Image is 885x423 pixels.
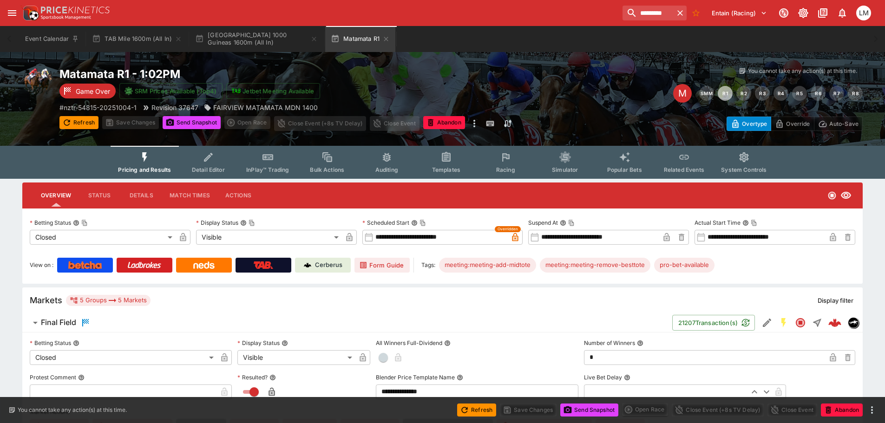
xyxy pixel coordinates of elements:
button: No Bookmarks [688,6,703,20]
h6: Final Field [41,318,76,327]
h5: Markets [30,295,62,306]
button: Display filter [812,293,859,308]
p: Protest Comment [30,373,76,381]
div: Betting Target: cerberus [540,258,650,273]
div: Betting Target: cerberus [439,258,536,273]
button: Actions [217,184,259,207]
nav: pagination navigation [699,86,863,101]
button: Copy To Clipboard [568,220,575,226]
p: Display Status [196,219,238,227]
p: Blender Price Template Name [376,373,455,381]
p: Suspend At [528,219,558,227]
button: Protest Comment [78,374,85,381]
div: cf2a2d2c-86f7-4cc2-b1e5-3a2f3968f347 [828,316,841,329]
span: Detail Editor [192,166,225,173]
div: Edit Meeting [673,84,692,103]
button: Toggle light/dark mode [795,5,812,21]
img: PriceKinetics Logo [20,4,39,22]
img: Cerberus [304,261,311,269]
button: Scheduled StartCopy To Clipboard [411,220,418,226]
img: Ladbrokes [127,261,161,269]
span: Pricing and Results [118,166,171,173]
img: Sportsbook Management [41,15,91,20]
div: split button [224,116,270,129]
button: Copy To Clipboard [81,220,88,226]
div: Betting Target: cerberus [654,258,715,273]
button: R6 [811,86,826,101]
span: meeting:meeting-remove-besttote [540,260,650,270]
button: Live Bet Delay [624,374,630,381]
button: Event Calendar [20,26,85,52]
button: Send Snapshot [163,116,221,129]
button: Number of Winners [637,340,643,346]
p: All Winners Full-Dividend [376,339,442,347]
button: R5 [792,86,807,101]
button: Connected to PK [775,5,792,21]
p: Display Status [237,339,280,347]
svg: Closed [795,317,806,328]
span: Racing [496,166,515,173]
span: Mark an event as closed and abandoned. [821,404,863,414]
p: Scheduled Start [362,219,409,227]
img: PriceKinetics [41,7,110,13]
div: Event type filters [111,146,774,179]
button: more [469,116,480,131]
img: Betcha [68,261,102,269]
button: Match Times [162,184,217,207]
button: Closed [792,314,809,331]
span: Related Events [664,166,704,173]
button: Display StatusCopy To Clipboard [240,220,247,226]
button: Betting Status [73,340,79,346]
button: R7 [829,86,844,101]
p: Override [786,119,810,129]
img: nztr [848,318,859,328]
div: Closed [30,350,217,365]
div: Visible [237,350,355,365]
button: more [866,404,878,416]
button: Refresh [59,116,98,129]
div: nztr [848,317,859,328]
img: jetbet-logo.svg [231,86,241,96]
span: System Controls [721,166,767,173]
span: InPlay™ Trading [246,166,289,173]
p: Betting Status [30,339,71,347]
button: Abandon [423,116,465,129]
button: Copy To Clipboard [249,220,255,226]
button: Copy To Clipboard [420,220,426,226]
button: Details [120,184,162,207]
div: FAIRVIEW MATAMATA MDN 1400 [204,103,318,112]
label: View on : [30,258,53,273]
button: Suspend AtCopy To Clipboard [560,220,566,226]
button: Notifications [834,5,851,21]
button: [GEOGRAPHIC_DATA] 1000 Guineas 1600m (All In) [190,26,323,52]
div: Start From [727,117,863,131]
p: Overtype [742,119,767,129]
button: Jetbet Meeting Available [226,83,320,99]
button: SMM [699,86,714,101]
input: search [623,6,674,20]
p: Resulted? [237,373,268,381]
button: Refresh [457,403,496,416]
button: Display Status [282,340,288,346]
button: Actual Start TimeCopy To Clipboard [742,220,749,226]
h2: Copy To Clipboard [59,67,461,81]
div: 5 Groups 5 Markets [70,295,147,306]
button: Final Field [22,313,672,332]
p: Game Over [76,86,110,96]
button: 21207Transaction(s) [672,315,755,331]
button: R3 [755,86,770,101]
label: Tags: [421,258,435,273]
img: Neds [193,261,214,269]
a: Form Guide [354,258,410,273]
button: R4 [774,86,788,101]
p: Actual Start Time [695,219,741,227]
p: Cerberus [315,260,342,270]
p: FAIRVIEW MATAMATA MDN 1400 [213,103,318,112]
div: split button [622,403,668,416]
p: Betting Status [30,219,71,227]
button: open drawer [4,5,20,21]
div: Visible [196,230,342,245]
span: Popular Bets [607,166,642,173]
button: Send Snapshot [560,403,618,416]
p: Number of Winners [584,339,635,347]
